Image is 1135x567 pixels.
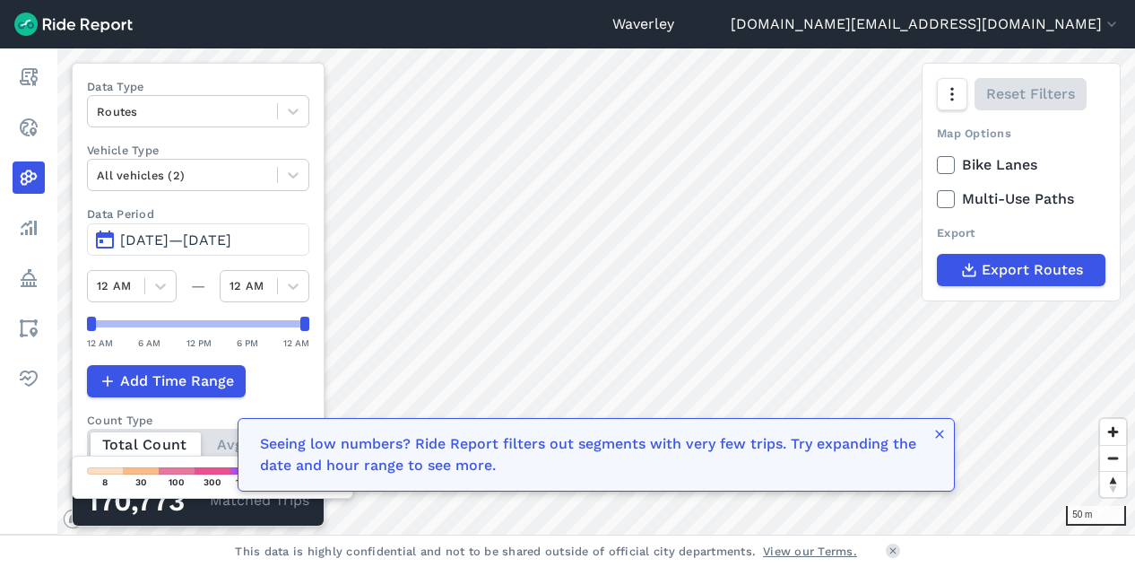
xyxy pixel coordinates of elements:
div: 12 AM [87,335,113,351]
button: Reset Filters [975,78,1087,110]
div: — [177,275,220,297]
a: View our Terms. [763,543,857,560]
div: Export [937,224,1105,241]
span: Add Time Range [120,371,234,392]
img: Ride Report [14,13,133,36]
label: Multi-Use Paths [937,188,1105,210]
button: Zoom out [1100,445,1126,471]
label: Data Period [87,205,309,222]
div: Map Options [937,125,1105,142]
div: 50 m [1066,506,1126,526]
button: Zoom in [1100,419,1126,445]
div: 170,773 [87,490,210,513]
span: [DATE]—[DATE] [120,231,231,249]
button: [DOMAIN_NAME][EMAIL_ADDRESS][DOMAIN_NAME] [731,13,1121,35]
span: Reset Filters [986,83,1075,105]
label: Data Type [87,78,309,95]
button: [DATE]—[DATE] [87,223,309,256]
a: Mapbox logo [63,509,142,529]
a: Waverley [612,13,674,35]
label: Vehicle Type [87,142,309,159]
canvas: Map [57,48,1135,535]
div: Count Type [87,412,309,429]
a: Analyze [13,212,45,244]
span: Export Routes [982,259,1083,281]
button: Reset bearing to north [1100,471,1126,497]
a: Policy [13,262,45,294]
button: Add Time Range [87,365,246,397]
div: Matched Trips [73,475,324,526]
button: Export Routes [937,254,1105,286]
a: Heatmaps [13,161,45,194]
a: Report [13,61,45,93]
div: 6 PM [237,335,258,351]
a: Health [13,362,45,395]
a: Areas [13,312,45,345]
div: 12 AM [283,335,309,351]
div: 6 AM [138,335,160,351]
a: Realtime [13,111,45,144]
label: Bike Lanes [937,154,1105,176]
div: 12 PM [186,335,212,351]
